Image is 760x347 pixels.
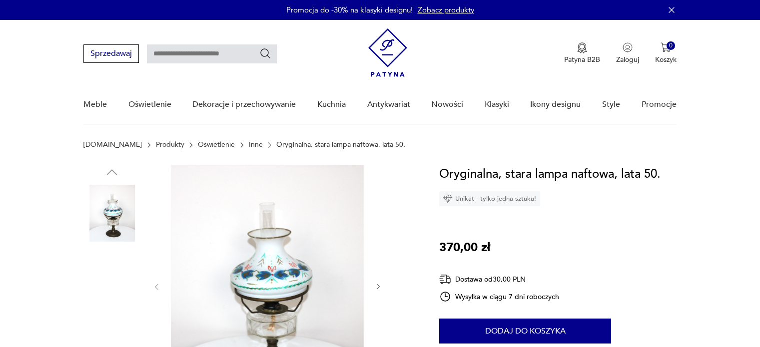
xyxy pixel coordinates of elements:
[642,85,677,124] a: Promocje
[439,319,611,344] button: Dodaj do koszyka
[623,42,633,52] img: Ikonka użytkownika
[259,47,271,59] button: Szukaj
[83,185,140,242] img: Zdjęcie produktu Oryginalna, stara lampa naftowa, lata 50.
[368,28,407,77] img: Patyna - sklep z meblami i dekoracjami vintage
[564,42,600,64] a: Ikona medaluPatyna B2B
[198,141,235,149] a: Oświetlenie
[367,85,410,124] a: Antykwariat
[286,5,413,15] p: Promocja do -30% na klasyki designu!
[443,194,452,203] img: Ikona diamentu
[276,141,405,149] p: Oryginalna, stara lampa naftowa, lata 50.
[128,85,171,124] a: Oświetlenie
[439,291,559,303] div: Wysyłka w ciągu 7 dni roboczych
[564,55,600,64] p: Patyna B2B
[156,141,184,149] a: Produkty
[616,55,639,64] p: Zaloguj
[439,273,559,286] div: Dostawa od 30,00 PLN
[192,85,296,124] a: Dekoracje i przechowywanie
[439,191,540,206] div: Unikat - tylko jedna sztuka!
[577,42,587,53] img: Ikona medalu
[418,5,474,15] a: Zobacz produkty
[655,42,677,64] button: 0Koszyk
[439,273,451,286] img: Ikona dostawy
[530,85,581,124] a: Ikony designu
[616,42,639,64] button: Zaloguj
[317,85,346,124] a: Kuchnia
[439,238,490,257] p: 370,00 zł
[655,55,677,64] p: Koszyk
[431,85,463,124] a: Nowości
[83,51,139,58] a: Sprzedawaj
[249,141,263,149] a: Inne
[661,42,671,52] img: Ikona koszyka
[83,249,140,306] img: Zdjęcie produktu Oryginalna, stara lampa naftowa, lata 50.
[83,85,107,124] a: Meble
[667,41,675,50] div: 0
[83,44,139,63] button: Sprzedawaj
[602,85,620,124] a: Style
[485,85,509,124] a: Klasyki
[564,42,600,64] button: Patyna B2B
[439,165,661,184] h1: Oryginalna, stara lampa naftowa, lata 50.
[83,141,142,149] a: [DOMAIN_NAME]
